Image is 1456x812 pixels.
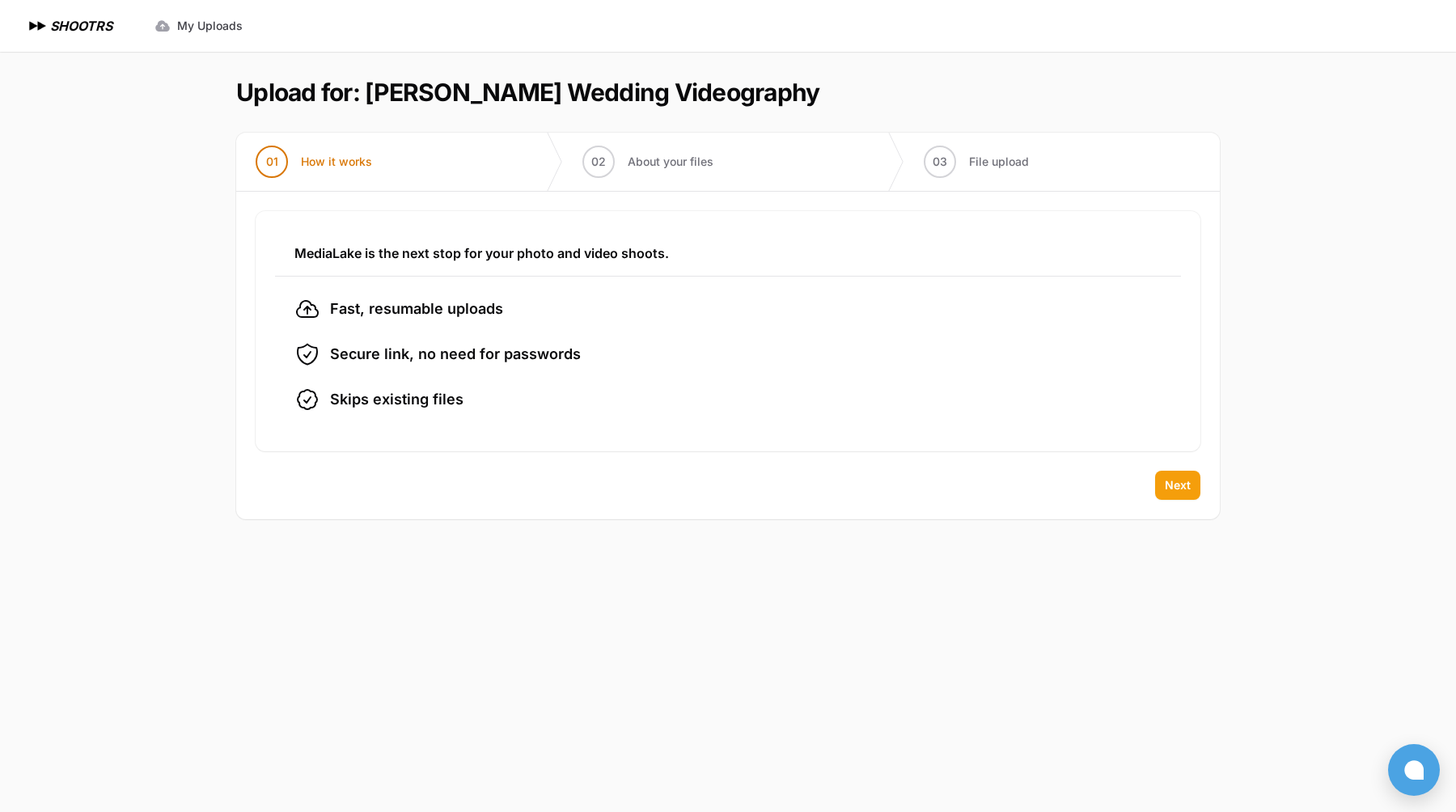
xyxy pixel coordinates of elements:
button: Next [1155,471,1200,500]
button: 01 How it works [236,133,392,191]
span: 03 [933,154,947,170]
h1: SHOOTRS [50,16,112,36]
button: 03 File upload [904,133,1048,191]
span: File upload [969,154,1029,170]
img: SHOOTRS [26,16,50,36]
h1: Upload for: [PERSON_NAME] Wedding Videography [236,78,819,107]
span: Fast, resumable uploads [330,298,503,320]
span: Next [1165,477,1191,493]
a: My Uploads [145,11,252,40]
button: Open chat window [1388,744,1440,796]
button: 02 About your files [563,133,733,191]
span: 01 [266,154,278,170]
h3: MediaLake is the next stop for your photo and video shoots. [294,243,1162,263]
span: My Uploads [177,18,243,34]
span: Secure link, no need for passwords [330,343,581,366]
span: 02 [591,154,606,170]
a: SHOOTRS SHOOTRS [26,16,112,36]
span: How it works [301,154,372,170]
span: Skips existing files [330,388,463,411]
span: About your files [628,154,713,170]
